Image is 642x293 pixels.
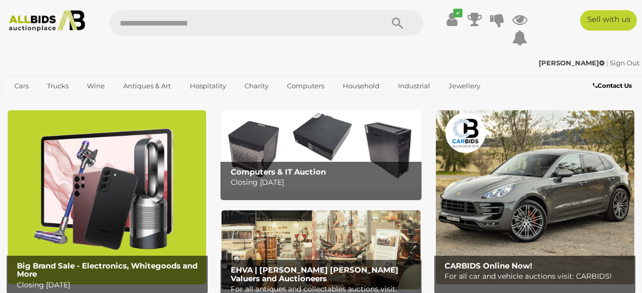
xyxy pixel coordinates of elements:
p: Closing [DATE] [17,279,203,291]
a: Charity [238,78,275,94]
p: Closing [DATE] [231,176,416,189]
strong: [PERSON_NAME] [539,59,605,67]
a: Jewellery [442,78,487,94]
a: Wine [80,78,112,94]
b: Contact Us [593,82,632,89]
a: Big Brand Sale - Electronics, Whitegoods and More Big Brand Sale - Electronics, Whitegoods and Mo... [8,110,206,284]
a: Sell with us [580,10,636,31]
a: Sports [46,94,80,111]
a: Computers [280,78,331,94]
b: Big Brand Sale - Electronics, Whitegoods and More [17,261,197,279]
img: EHVA | Evans Hastings Valuers and Auctioneers [222,210,420,289]
p: For all car and vehicle auctions visit: CARBIDS! [445,270,630,283]
a: Hospitality [183,78,233,94]
a: Contact Us [593,80,634,91]
a: Sign Out [610,59,639,67]
img: Allbids.com.au [5,10,90,32]
b: Computers & IT Auction [231,167,326,177]
a: Office [8,94,40,111]
i: ✔ [453,9,462,17]
img: Computers & IT Auction [222,110,420,189]
button: Search [372,10,423,36]
a: Household [336,78,386,94]
a: ✔ [445,10,460,29]
a: Industrial [391,78,437,94]
a: CARBIDS Online Now! CARBIDS Online Now! For all car and vehicle auctions visit: CARBIDS! [436,110,634,284]
img: Big Brand Sale - Electronics, Whitegoods and More [8,110,206,284]
span: | [606,59,608,67]
img: CARBIDS Online Now! [436,110,634,284]
a: Trucks [40,78,75,94]
a: EHVA | Evans Hastings Valuers and Auctioneers EHVA | [PERSON_NAME] [PERSON_NAME] Valuers and Auct... [222,210,420,289]
b: CARBIDS Online Now! [445,261,532,271]
a: [GEOGRAPHIC_DATA] [85,94,171,111]
a: [PERSON_NAME] [539,59,606,67]
a: Computers & IT Auction Computers & IT Auction Closing [DATE] [222,110,420,189]
a: Cars [8,78,35,94]
b: EHVA | [PERSON_NAME] [PERSON_NAME] Valuers and Auctioneers [231,265,399,283]
a: Antiques & Art [117,78,178,94]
